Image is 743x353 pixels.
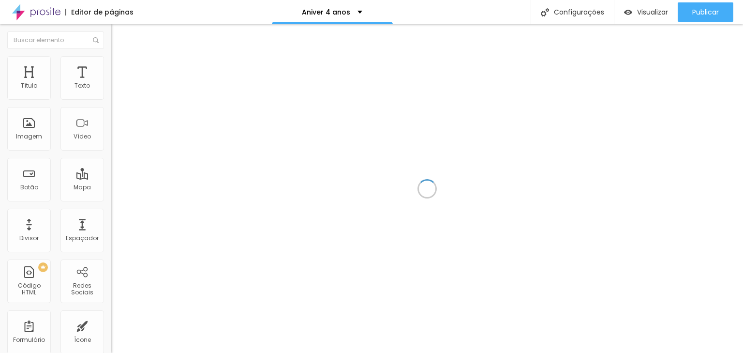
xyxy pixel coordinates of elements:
div: Editor de páginas [65,9,134,15]
button: Visualizar [614,2,678,22]
div: Texto [74,82,90,89]
div: Código HTML [10,282,48,296]
input: Buscar elemento [7,31,104,49]
img: Icone [93,37,99,43]
div: Mapa [74,184,91,191]
span: Publicar [692,8,719,16]
div: Vídeo [74,133,91,140]
p: Aniver 4 anos [302,9,350,15]
button: Publicar [678,2,733,22]
div: Espaçador [66,235,99,242]
div: Título [21,82,37,89]
div: Ícone [74,337,91,343]
span: Visualizar [637,8,668,16]
div: Divisor [19,235,39,242]
div: Formulário [13,337,45,343]
div: Redes Sociais [63,282,101,296]
img: view-1.svg [624,8,632,16]
div: Botão [20,184,38,191]
img: Icone [541,8,549,16]
div: Imagem [16,133,42,140]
